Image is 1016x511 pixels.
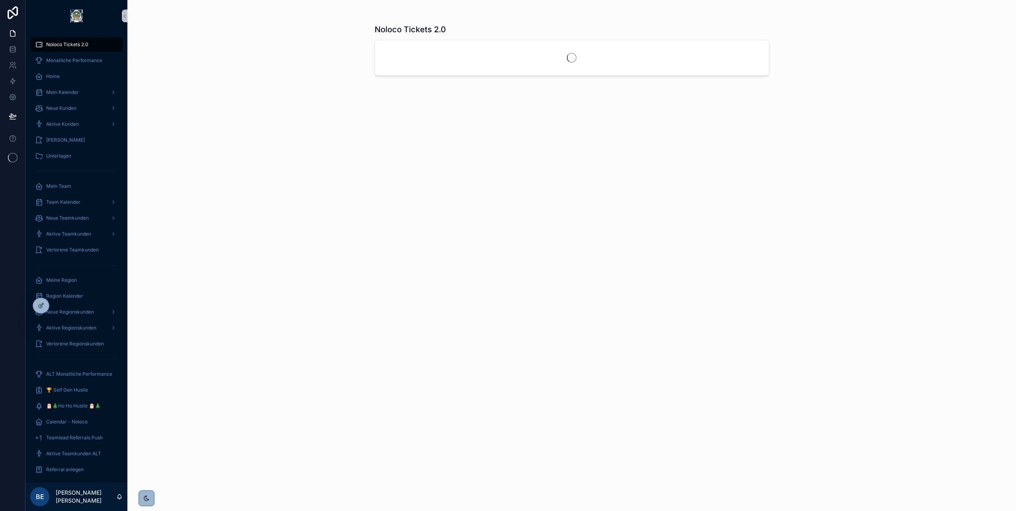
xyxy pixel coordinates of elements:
span: ALT Monatliche Performance [46,371,112,377]
span: Mein Kalender [46,89,79,96]
a: Teamlead Referrals Push [30,431,123,445]
a: Aktive Kunden [30,117,123,131]
a: Referral anlegen [30,462,123,477]
span: Aktive Regionskunden [46,325,96,331]
span: Aktive Kunden [46,121,79,127]
span: Verlorene Regionskunden [46,341,104,347]
a: Aktive Regionskunden [30,321,123,335]
a: Mein Kalender [30,85,123,99]
span: Team Kalender [46,199,80,205]
span: Unterlagen [46,153,71,159]
span: Region Kalender [46,293,83,299]
a: ALT Monatliche Performance [30,367,123,381]
span: Calendar - Noloco [46,419,88,425]
a: Meine Region [30,273,123,287]
span: Meine Region [46,277,77,283]
a: Neue Regionskunden [30,305,123,319]
span: Home [46,73,60,80]
p: [PERSON_NAME] [PERSON_NAME] [56,489,116,505]
span: Aktive Teamkunden [46,231,91,237]
h1: Noloco Tickets 2.0 [375,24,446,35]
a: Mein Team [30,179,123,193]
a: Home [30,69,123,84]
span: Neue Regionskunden [46,309,94,315]
img: App logo [70,10,83,22]
a: Team Kalender [30,195,123,209]
div: scrollable content [25,32,127,482]
a: Neue Teamkunden [30,211,123,225]
a: Calendar - Noloco [30,415,123,429]
a: Aktive Teamkunden ALT [30,447,123,461]
a: Aktive Teamkunden [30,227,123,241]
span: BE [36,492,44,501]
span: Neue Teamkunden [46,215,89,221]
a: Region Kalender [30,289,123,303]
span: Neue Kunden [46,105,76,111]
a: 🎅🎄Ho Ho Hustle 🎅🎄 [30,399,123,413]
span: Mein Team [46,183,71,189]
span: 🎅🎄Ho Ho Hustle 🎅🎄 [46,403,101,409]
a: Verlorene Teamkunden [30,243,123,257]
a: 🏆 Self Gen Hustle [30,383,123,397]
span: Verlorene Teamkunden [46,247,99,253]
a: Noloco Tickets 2.0 [30,37,123,52]
a: Verlorene Regionskunden [30,337,123,351]
span: Teamlead Referrals Push [46,435,103,441]
span: Referral anlegen [46,466,84,473]
span: Noloco Tickets 2.0 [46,41,88,48]
span: Monatliche Performance [46,57,102,64]
a: Monatliche Performance [30,53,123,68]
span: 🏆 Self Gen Hustle [46,387,88,393]
span: Aktive Teamkunden ALT [46,451,101,457]
span: [PERSON_NAME] [46,137,85,143]
a: Unterlagen [30,149,123,163]
a: [PERSON_NAME] [30,133,123,147]
a: Neue Kunden [30,101,123,115]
